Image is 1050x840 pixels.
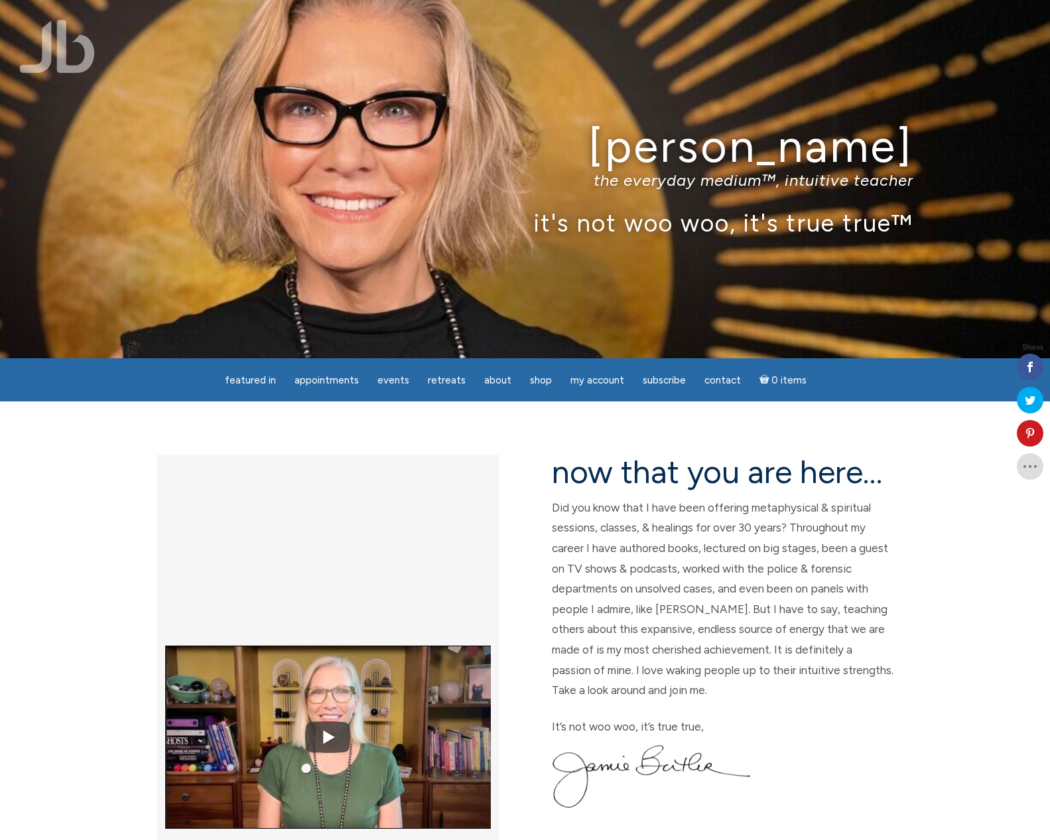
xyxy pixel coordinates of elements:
[752,366,815,393] a: Cart0 items
[369,368,417,393] a: Events
[1022,344,1043,351] span: Shares
[287,368,367,393] a: Appointments
[225,374,276,386] span: featured in
[420,368,474,393] a: Retreats
[759,374,772,386] i: Cart
[20,20,95,73] img: Jamie Butler. The Everyday Medium
[570,374,624,386] span: My Account
[476,368,519,393] a: About
[562,368,632,393] a: My Account
[522,368,560,393] a: Shop
[552,498,893,701] p: Did you know that I have been offering metaphysical & spiritual sessions, classes, & healings for...
[137,171,913,190] p: the everyday medium™, intuitive teacher
[643,374,686,386] span: Subscribe
[137,121,913,171] h1: [PERSON_NAME]
[295,374,359,386] span: Appointments
[428,374,466,386] span: Retreats
[377,374,409,386] span: Events
[552,455,893,490] h2: now that you are here…
[704,374,741,386] span: Contact
[552,717,893,737] p: It’s not woo woo, it’s true true,
[137,208,913,237] p: it's not woo woo, it's true true™
[217,368,284,393] a: featured in
[530,374,552,386] span: Shop
[635,368,694,393] a: Subscribe
[696,368,749,393] a: Contact
[484,374,511,386] span: About
[771,376,807,385] span: 0 items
